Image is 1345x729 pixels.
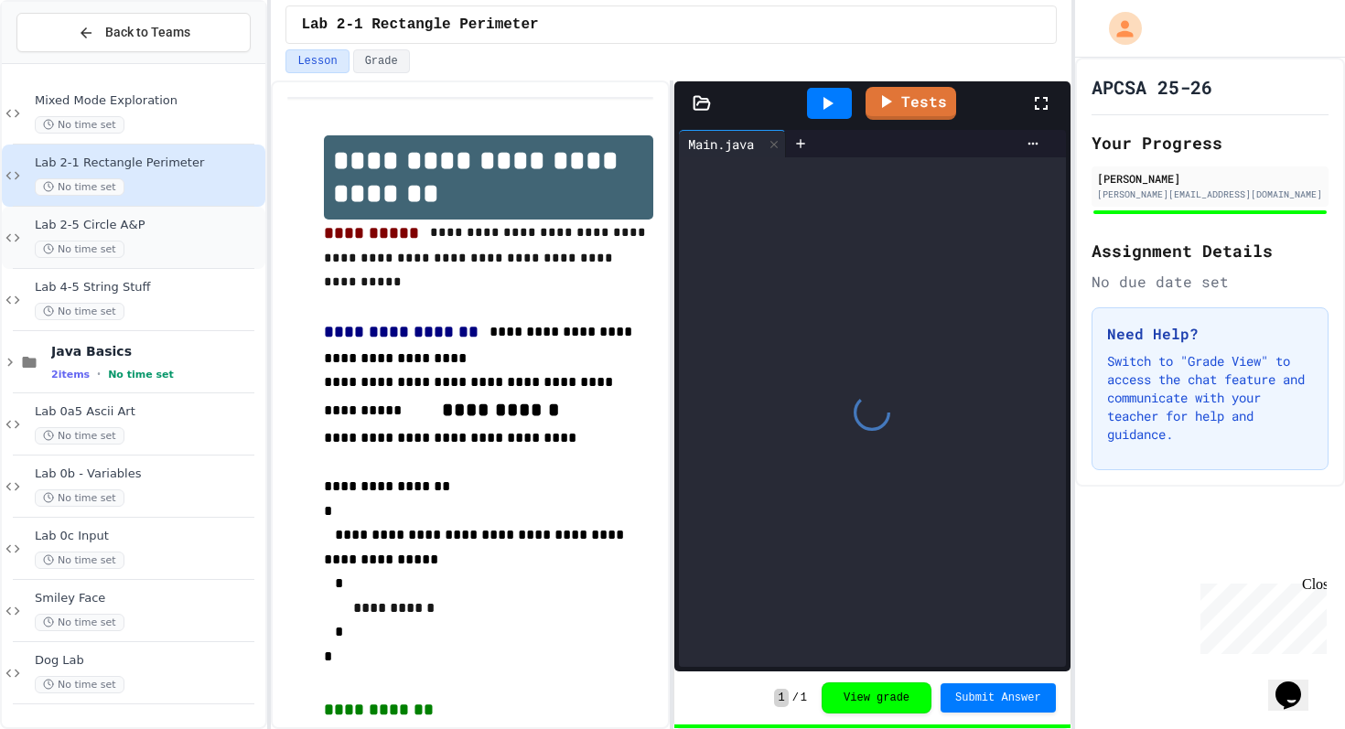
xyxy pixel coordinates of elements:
a: Tests [866,87,956,120]
span: 1 [774,689,788,707]
button: Lesson [285,49,349,73]
h3: Need Help? [1107,323,1313,345]
span: 2 items [51,369,90,381]
button: Submit Answer [941,683,1056,713]
div: [PERSON_NAME] [1097,170,1323,187]
span: Lab 2-1 Rectangle Perimeter [35,155,262,171]
span: Lab 0c Input [35,529,262,544]
div: Main.java [679,134,763,154]
span: No time set [35,427,124,445]
div: Main.java [679,130,786,157]
span: No time set [35,241,124,258]
span: No time set [35,489,124,507]
iframe: chat widget [1268,656,1327,711]
span: No time set [108,369,174,381]
span: Lab 2-1 Rectangle Perimeter [301,14,538,36]
span: 1 [801,691,807,705]
span: No time set [35,552,124,569]
span: No time set [35,676,124,693]
span: / [792,691,799,705]
span: Mixed Mode Exploration [35,93,262,109]
span: No time set [35,178,124,196]
div: [PERSON_NAME][EMAIL_ADDRESS][DOMAIN_NAME] [1097,188,1323,201]
span: No time set [35,614,124,631]
span: No time set [35,303,124,320]
span: Dog Lab [35,653,262,669]
button: Back to Teams [16,13,251,52]
span: Back to Teams [105,23,190,42]
button: View grade [822,682,931,713]
p: Switch to "Grade View" to access the chat feature and communicate with your teacher for help and ... [1107,352,1313,444]
div: Chat with us now!Close [7,7,126,116]
span: Lab 2-5 Circle A&P [35,218,262,233]
span: Lab 4-5 String Stuff [35,280,262,295]
h2: Your Progress [1092,130,1329,155]
span: Lab 0b - Variables [35,466,262,482]
div: No due date set [1092,271,1329,293]
span: Java Basics [51,343,262,359]
span: No time set [35,116,124,134]
iframe: chat widget [1193,576,1327,654]
div: My Account [1090,7,1146,49]
h2: Assignment Details [1092,238,1329,263]
span: Lab 0a5 Ascii Art [35,404,262,420]
span: Submit Answer [955,691,1041,705]
h1: APCSA 25-26 [1092,74,1212,100]
span: Smiley Face [35,591,262,606]
span: • [97,367,101,381]
button: Grade [353,49,410,73]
